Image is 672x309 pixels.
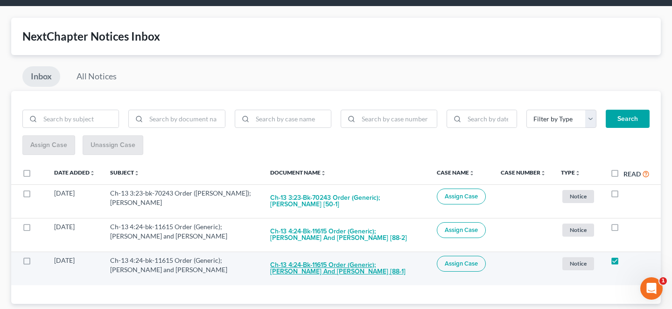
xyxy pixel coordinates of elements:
td: Ch-13 4:24-bk-11615 Order (Generic); [PERSON_NAME] and [PERSON_NAME] [103,218,263,252]
input: Search by case number [358,110,437,128]
a: Case Numberunfold_more [501,169,546,176]
i: unfold_more [540,170,546,176]
i: unfold_more [134,170,140,176]
input: Search by date [464,110,517,128]
button: Ch-13 4:24-bk-11615 Order (Generic); [PERSON_NAME] and [PERSON_NAME] [88-2] [270,222,422,247]
button: Assign Case [437,256,486,272]
span: Assign Case [445,193,478,200]
a: All Notices [68,66,125,87]
div: NextChapter Notices Inbox [22,29,650,44]
button: Ch-13 3:23-bk-70243 Order (Generic); [PERSON_NAME] [50-1] [270,189,422,214]
a: Inbox [22,66,60,87]
td: [DATE] [47,218,103,252]
button: Search [606,110,650,128]
a: Subjectunfold_more [110,169,140,176]
td: Ch-13 3:23-bk-70243 Order ([PERSON_NAME]); [PERSON_NAME] [103,184,263,218]
i: unfold_more [321,170,326,176]
a: Notice [561,222,595,238]
input: Search by case name [252,110,331,128]
iframe: Intercom live chat [640,277,663,300]
input: Search by document name [146,110,224,128]
input: Search by subject [40,110,119,128]
i: unfold_more [575,170,581,176]
a: Case Nameunfold_more [437,169,475,176]
span: Assign Case [445,226,478,234]
a: Typeunfold_more [561,169,581,176]
a: Date Addedunfold_more [54,169,95,176]
i: unfold_more [469,170,475,176]
span: Notice [562,224,594,236]
a: Notice [561,256,595,271]
a: Notice [561,189,595,204]
i: unfold_more [90,170,95,176]
td: [DATE] [47,184,103,218]
button: Ch-13 4:24-bk-11615 Order (Generic); [PERSON_NAME] and [PERSON_NAME] [88-1] [270,256,422,281]
label: Read [623,169,641,179]
span: Notice [562,190,594,203]
span: 1 [659,277,667,285]
button: Assign Case [437,222,486,238]
a: Document Nameunfold_more [270,169,326,176]
td: [DATE] [47,252,103,285]
td: Ch-13 4:24-bk-11615 Order (Generic); [PERSON_NAME] and [PERSON_NAME] [103,252,263,285]
span: Assign Case [445,260,478,267]
button: Assign Case [437,189,486,204]
span: Notice [562,257,594,270]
